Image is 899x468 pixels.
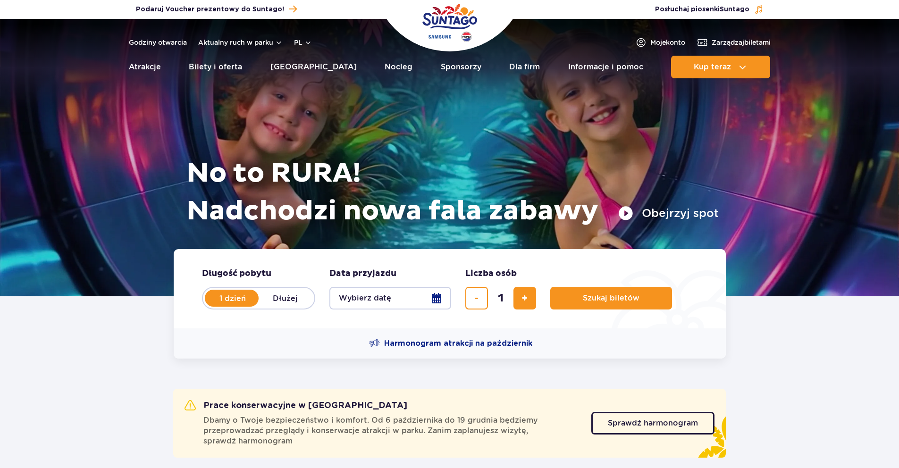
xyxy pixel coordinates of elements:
span: Liczba osób [465,268,517,279]
a: Dla firm [509,56,540,78]
a: Mojekonto [635,37,685,48]
label: 1 dzień [206,288,260,308]
span: Zarządzaj biletami [712,38,771,47]
span: Kup teraz [694,63,731,71]
button: Aktualny ruch w parku [198,39,283,46]
button: Kup teraz [671,56,770,78]
a: Podaruj Voucher prezentowy do Suntago! [136,3,297,16]
a: Sponsorzy [441,56,481,78]
span: Moje konto [650,38,685,47]
a: Informacje i pomoc [568,56,643,78]
form: Planowanie wizyty w Park of Poland [174,249,726,328]
a: Atrakcje [129,56,161,78]
a: [GEOGRAPHIC_DATA] [270,56,357,78]
span: Podaruj Voucher prezentowy do Suntago! [136,5,284,14]
a: Godziny otwarcia [129,38,187,47]
a: Zarządzajbiletami [697,37,771,48]
a: Harmonogram atrakcji na październik [369,338,532,349]
h2: Prace konserwacyjne w [GEOGRAPHIC_DATA] [185,400,407,411]
button: Posłuchaj piosenkiSuntago [655,5,764,14]
a: Bilety i oferta [189,56,242,78]
button: dodaj bilet [513,287,536,309]
button: Wybierz datę [329,287,451,309]
label: Dłużej [259,288,312,308]
a: Nocleg [385,56,412,78]
span: Szukaj biletów [583,294,639,302]
span: Suntago [720,6,749,13]
button: usuń bilet [465,287,488,309]
button: Szukaj biletów [550,287,672,309]
span: Sprawdź harmonogram [608,419,698,427]
span: Harmonogram atrakcji na październik [384,338,532,349]
button: pl [294,38,312,47]
button: Obejrzyj spot [618,206,719,221]
span: Data przyjazdu [329,268,396,279]
span: Posłuchaj piosenki [655,5,749,14]
span: Długość pobytu [202,268,271,279]
span: Dbamy o Twoje bezpieczeństwo i komfort. Od 6 października do 19 grudnia będziemy przeprowadzać pr... [203,415,580,446]
a: Sprawdź harmonogram [591,412,714,435]
input: liczba biletów [489,287,512,309]
h1: No to RURA! Nadchodzi nowa fala zabawy [186,155,719,230]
